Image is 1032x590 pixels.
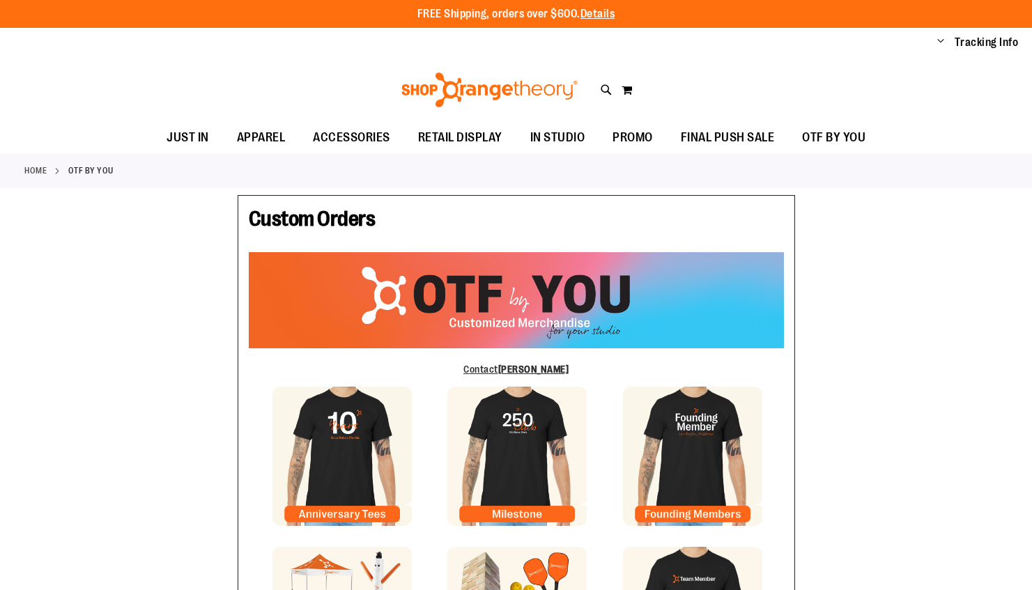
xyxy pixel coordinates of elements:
[516,122,599,154] a: IN STUDIO
[955,35,1019,50] a: Tracking Info
[417,6,615,22] p: FREE Shipping, orders over $600.
[24,164,47,177] a: Home
[299,122,404,154] a: ACCESSORIES
[613,122,653,153] span: PROMO
[249,206,784,238] h1: Custom Orders
[530,122,585,153] span: IN STUDIO
[153,122,223,154] a: JUST IN
[802,122,865,153] span: OTF BY YOU
[404,122,516,154] a: RETAIL DISPLAY
[249,252,784,348] img: OTF Custom Orders
[667,122,789,154] a: FINAL PUSH SALE
[937,36,944,49] button: Account menu
[580,8,615,20] a: Details
[272,387,412,526] img: Anniversary Tile
[68,164,114,177] strong: OTF By You
[623,387,762,526] img: Founding Member Tile
[399,72,580,107] img: Shop Orangetheory
[237,122,286,153] span: APPAREL
[313,122,390,153] span: ACCESSORIES
[599,122,667,154] a: PROMO
[223,122,300,154] a: APPAREL
[681,122,775,153] span: FINAL PUSH SALE
[788,122,879,154] a: OTF BY YOU
[447,387,587,526] img: Milestone Tile
[167,122,209,153] span: JUST IN
[463,364,569,375] a: Contact[PERSON_NAME]
[418,122,502,153] span: RETAIL DISPLAY
[498,364,569,375] b: [PERSON_NAME]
